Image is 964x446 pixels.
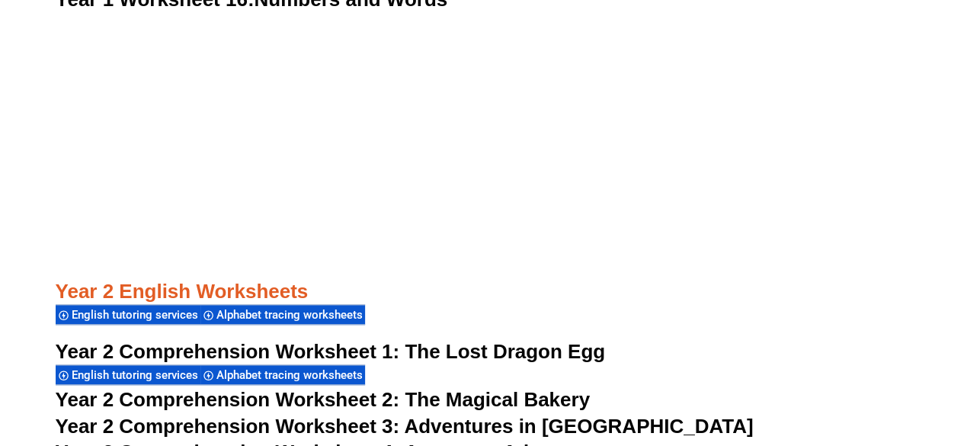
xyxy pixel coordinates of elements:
[56,388,400,411] span: Year 2 Comprehension Worksheet 2:
[56,340,400,363] span: Year 2 Comprehension Worksheet 1:
[56,364,200,385] div: English tutoring services
[56,228,909,305] h3: Year 2 English Worksheets
[405,388,590,411] span: The Magical Bakery
[72,368,203,382] span: English tutoring services
[200,364,365,385] div: Alphabet tracing worksheets
[216,308,367,322] span: Alphabet tracing worksheets
[72,308,203,322] span: English tutoring services
[56,14,909,227] iframe: Advertisement
[56,415,400,438] span: Year 2 Comprehension Worksheet 3:
[200,304,365,325] div: Alphabet tracing worksheets
[56,340,605,363] a: Year 2 Comprehension Worksheet 1: The Lost Dragon Egg
[405,340,605,363] span: The Lost Dragon Egg
[888,373,964,446] iframe: Chat Widget
[56,415,754,438] a: Year 2 Comprehension Worksheet 3: Adventures in [GEOGRAPHIC_DATA]
[56,388,590,411] a: Year 2 Comprehension Worksheet 2: The Magical Bakery
[56,304,200,325] div: English tutoring services
[216,368,367,382] span: Alphabet tracing worksheets
[404,415,753,438] span: Adventures in [GEOGRAPHIC_DATA]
